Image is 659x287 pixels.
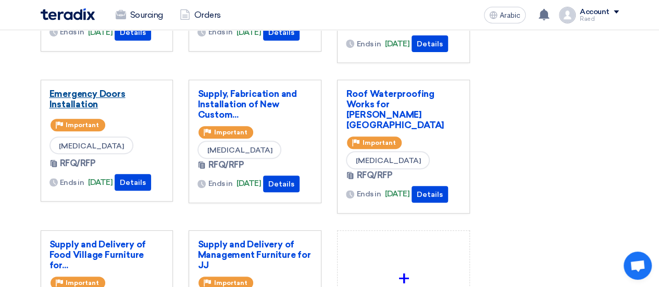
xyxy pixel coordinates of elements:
[412,35,448,52] button: Details
[197,239,313,270] a: Supply and Delivery of Management Furniture for JJ
[66,121,99,129] font: Important
[115,24,151,41] button: Details
[197,239,310,270] font: Supply and Delivery of Management Furniture for JJ
[580,16,594,22] font: Raed
[208,160,244,170] font: RFQ/RFP
[41,8,95,20] img: Teradix logo
[120,28,146,37] font: Details
[356,40,381,48] font: Ends in
[60,178,84,187] font: Ends in
[49,239,165,270] a: Supply and Delivery of Food Village Furniture for...
[559,7,576,23] img: profile_test.png
[356,190,381,198] font: Ends in
[59,141,124,150] font: [MEDICAL_DATA]
[237,179,261,188] font: [DATE]
[356,170,392,180] font: RFQ/RFP
[484,7,526,23] button: Arabic
[208,28,232,36] font: Ends in
[107,4,171,27] a: Sourcing
[346,89,444,130] font: Roof Waterproofing Works for [PERSON_NAME][GEOGRAPHIC_DATA]
[207,146,272,155] font: [MEDICAL_DATA]
[346,89,461,130] a: Roof Waterproofing Works for [PERSON_NAME][GEOGRAPHIC_DATA]
[417,40,443,48] font: Details
[115,174,151,191] button: Details
[130,10,163,20] font: Sourcing
[385,39,409,48] font: [DATE]
[49,89,126,109] font: Emergency Doors Installation
[171,4,229,27] a: Orders
[197,89,296,120] font: Supply, Fabrication and Installation of New Custom...
[120,178,146,187] font: Details
[214,279,247,286] font: Important
[355,156,420,165] font: [MEDICAL_DATA]
[66,279,99,286] font: Important
[624,252,652,280] div: Open chat
[417,190,443,199] font: Details
[268,28,294,37] font: Details
[500,11,520,20] font: Arabic
[60,28,84,36] font: Ends in
[49,89,165,109] a: Emergency Doors Installation
[49,239,146,270] font: Supply and Delivery of Food Village Furniture for...
[580,7,610,16] font: Account
[60,158,96,168] font: RFQ/RFP
[268,180,294,189] font: Details
[263,176,300,192] button: Details
[88,28,113,37] font: [DATE]
[208,179,232,188] font: Ends in
[385,189,409,198] font: [DATE]
[362,139,395,146] font: Important
[197,89,313,120] a: Supply, Fabrication and Installation of New Custom...
[88,178,113,187] font: [DATE]
[263,24,300,41] button: Details
[237,28,261,37] font: [DATE]
[194,10,221,20] font: Orders
[412,186,448,203] button: Details
[214,129,247,136] font: Important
